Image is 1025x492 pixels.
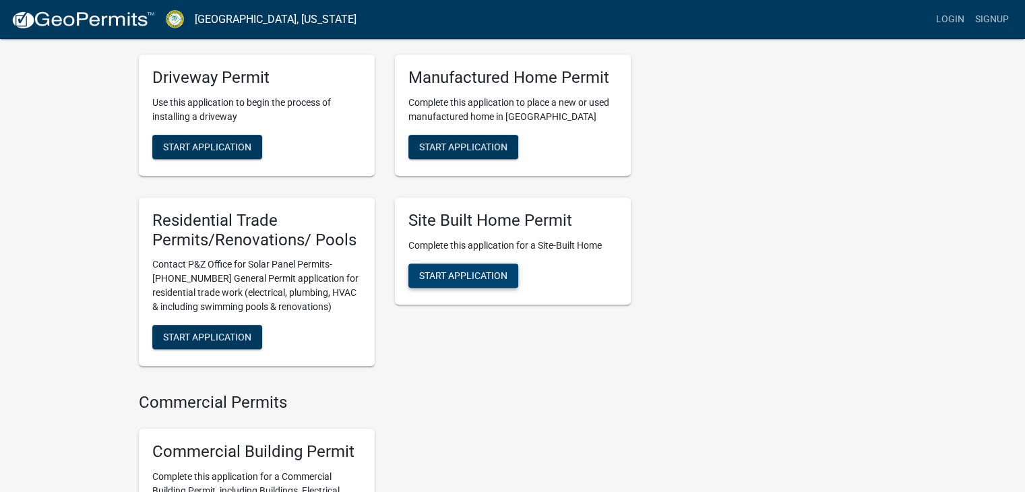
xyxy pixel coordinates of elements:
button: Start Application [408,135,518,159]
p: Complete this application for a Site-Built Home [408,239,617,253]
span: Start Application [419,270,507,280]
p: Complete this application to place a new or used manufactured home in [GEOGRAPHIC_DATA] [408,96,617,124]
h4: Commercial Permits [139,393,631,412]
img: Crawford County, Georgia [166,10,184,28]
h5: Site Built Home Permit [408,211,617,230]
p: Contact P&Z Office for Solar Panel Permits- [PHONE_NUMBER] General Permit application for residen... [152,257,361,314]
a: Signup [970,7,1014,32]
span: Start Application [163,141,251,152]
p: Use this application to begin the process of installing a driveway [152,96,361,124]
h5: Commercial Building Permit [152,442,361,462]
span: Start Application [163,332,251,342]
a: Login [931,7,970,32]
h5: Manufactured Home Permit [408,68,617,88]
h5: Residential Trade Permits/Renovations/ Pools [152,211,361,250]
a: [GEOGRAPHIC_DATA], [US_STATE] [195,8,356,31]
button: Start Application [408,264,518,288]
button: Start Application [152,135,262,159]
h5: Driveway Permit [152,68,361,88]
button: Start Application [152,325,262,349]
span: Start Application [419,141,507,152]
